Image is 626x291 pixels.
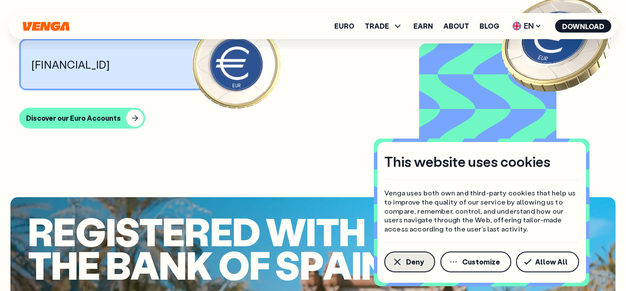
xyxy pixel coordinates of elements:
[323,248,351,281] span: a
[406,258,424,265] span: Deny
[190,17,283,111] img: Euro coin
[106,215,115,248] span: i
[334,23,354,30] a: Euro
[22,21,70,31] svg: Home
[509,19,545,33] span: EN
[384,188,579,234] p: Venga uses both own and third-party cookies that help us to improve the quality of our service by...
[159,248,186,281] span: n
[115,215,139,248] span: s
[184,215,210,248] span: r
[384,251,435,272] button: Deny
[266,215,306,248] span: w
[28,248,51,281] span: t
[555,20,611,33] button: Download
[516,251,579,272] button: Allow All
[423,47,553,151] video: Video background
[77,248,100,281] span: e
[232,215,260,248] span: d
[139,215,162,248] span: t
[513,22,521,30] img: flag-uk
[443,23,469,30] a: About
[365,23,389,30] span: TRADE
[28,215,53,248] span: R
[275,248,299,281] span: S
[300,248,323,281] span: p
[51,248,77,281] span: h
[53,215,75,248] span: e
[26,114,121,122] div: Discover our Euro Accounts
[162,215,184,248] span: e
[462,258,500,265] span: Customize
[384,152,550,171] h4: This website uses cookies
[210,215,232,248] span: e
[130,248,159,281] span: a
[218,248,249,281] span: o
[306,215,315,248] span: i
[19,108,145,129] button: Discover our Euro Accounts
[351,248,361,281] span: i
[31,58,110,71] p: [FINANCIAL_ID]
[535,258,568,265] span: Allow All
[413,23,433,30] a: Earn
[249,248,270,281] span: f
[361,248,388,281] span: n
[316,215,339,248] span: t
[479,23,499,30] a: Blog
[440,251,511,272] button: Customize
[365,21,403,31] span: TRADE
[339,215,365,248] span: h
[19,108,607,129] a: Discover our Euro Accounts
[106,248,130,281] span: B
[186,248,212,281] span: k
[75,215,105,248] span: g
